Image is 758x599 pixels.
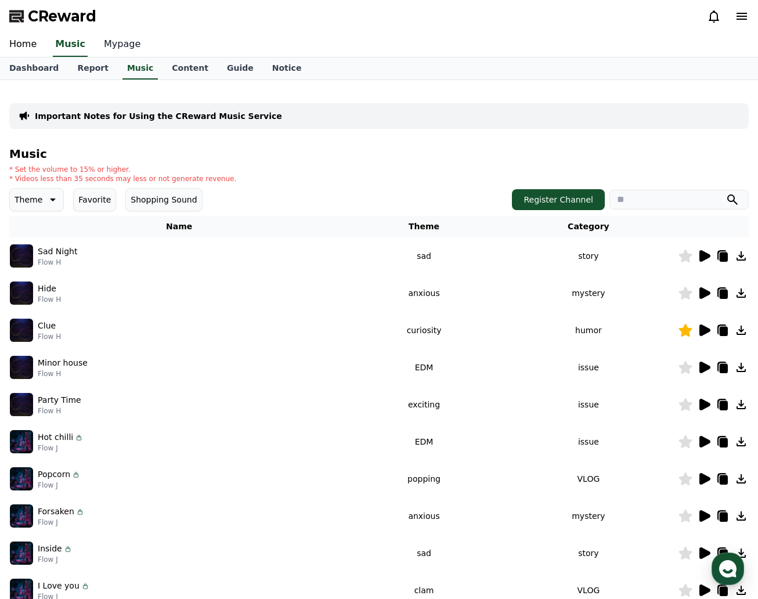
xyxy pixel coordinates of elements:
[53,33,88,57] a: Music
[150,368,223,397] a: Settings
[3,368,77,397] a: Home
[95,33,150,57] a: Mypage
[9,7,96,26] a: CReward
[38,481,81,490] p: Flow J
[38,431,73,443] p: Hot chilli
[38,246,77,258] p: Sad Night
[9,147,749,160] h4: Music
[349,423,499,460] td: EDM
[35,110,282,122] a: Important Notes for Using the CReward Music Service
[38,406,81,416] p: Flow H
[349,237,499,275] td: sad
[349,386,499,423] td: exciting
[263,57,311,80] a: Notice
[499,535,678,572] td: story
[499,460,678,497] td: VLOG
[218,57,263,80] a: Guide
[122,57,158,80] a: Music
[499,312,678,349] td: humor
[9,188,64,211] button: Theme
[38,518,85,527] p: Flow J
[499,275,678,312] td: mystery
[172,385,200,395] span: Settings
[10,430,33,453] img: music
[96,386,131,395] span: Messages
[73,188,116,211] button: Favorite
[10,467,33,490] img: music
[163,57,218,80] a: Content
[38,468,70,481] p: Popcorn
[349,275,499,312] td: anxious
[28,7,96,26] span: CReward
[499,386,678,423] td: issue
[38,580,80,592] p: I Love you
[38,320,56,332] p: Clue
[512,189,605,210] button: Register Channel
[349,460,499,497] td: popping
[38,295,61,304] p: Flow H
[10,504,33,528] img: music
[10,393,33,416] img: music
[499,497,678,535] td: mystery
[10,282,33,305] img: music
[125,188,202,211] button: Shopping Sound
[38,369,88,378] p: Flow H
[9,165,236,174] p: * Set the volume to 15% or higher.
[38,543,62,555] p: Inside
[38,555,73,564] p: Flow J
[349,349,499,386] td: EDM
[499,237,678,275] td: story
[9,174,236,183] p: * Videos less than 35 seconds may less or not generate revenue.
[30,385,50,395] span: Home
[10,244,33,268] img: music
[349,216,499,237] th: Theme
[349,497,499,535] td: anxious
[38,357,88,369] p: Minor house
[38,258,77,267] p: Flow H
[38,283,56,295] p: Hide
[77,368,150,397] a: Messages
[38,332,61,341] p: Flow H
[10,356,33,379] img: music
[499,349,678,386] td: issue
[15,192,42,208] p: Theme
[38,506,74,518] p: Forsaken
[38,443,84,453] p: Flow J
[499,216,678,237] th: Category
[349,312,499,349] td: curiosity
[68,57,118,80] a: Report
[10,319,33,342] img: music
[349,535,499,572] td: sad
[499,423,678,460] td: issue
[9,216,349,237] th: Name
[10,542,33,565] img: music
[38,394,81,406] p: Party Time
